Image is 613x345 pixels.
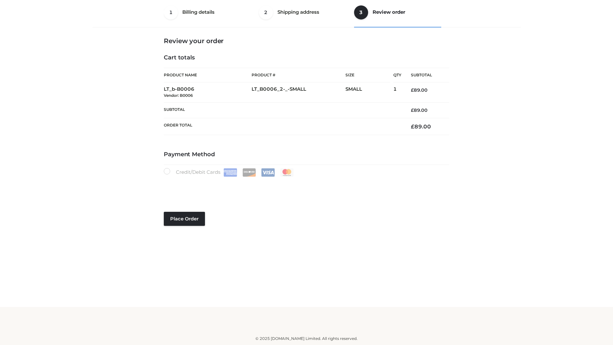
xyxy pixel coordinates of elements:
button: Place order [164,212,205,226]
td: LT_b-B0006 [164,82,252,103]
th: Product Name [164,68,252,82]
th: Qty [393,68,401,82]
th: Subtotal [164,102,401,118]
h4: Payment Method [164,151,449,158]
td: SMALL [345,82,393,103]
td: LT_B0006_2-_-SMALL [252,82,345,103]
bdi: 89.00 [411,123,431,130]
img: Mastercard [280,168,294,177]
bdi: 89.00 [411,87,428,93]
iframe: Secure payment input frame [163,175,448,199]
td: 1 [393,82,401,103]
img: Amex [223,168,237,177]
span: £ [411,87,414,93]
th: Subtotal [401,68,449,82]
span: £ [411,123,414,130]
h3: Review your order [164,37,449,45]
div: © 2025 [DOMAIN_NAME] Limited. All rights reserved. [95,335,518,342]
th: Size [345,68,390,82]
img: Discover [242,168,256,177]
span: £ [411,107,414,113]
small: Vendor: B0006 [164,93,193,98]
bdi: 89.00 [411,107,428,113]
th: Product # [252,68,345,82]
h4: Cart totals [164,54,449,61]
img: Visa [261,168,275,177]
label: Credit/Debit Cards [164,168,294,177]
th: Order Total [164,118,401,135]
